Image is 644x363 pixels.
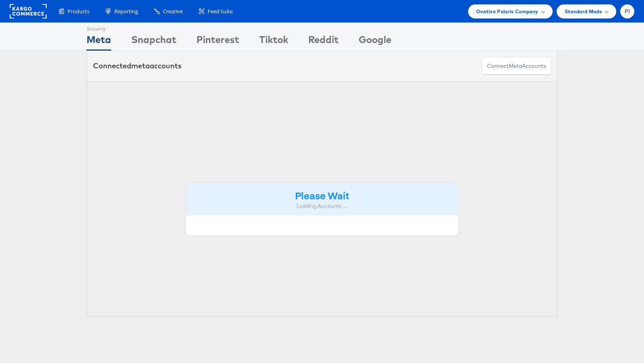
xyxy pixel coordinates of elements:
[196,33,239,51] div: Pinterest
[359,33,391,51] div: Google
[131,61,150,70] span: meta
[131,33,176,51] div: Snapchat
[192,202,452,210] div: Loading Accounts ....
[114,8,138,15] span: Reporting
[68,8,89,15] span: Products
[482,57,551,75] button: ConnectmetaAccounts
[163,8,183,15] span: Creative
[476,7,539,16] span: Ovative Polaris Company
[87,23,111,33] div: Showing
[509,62,522,70] span: meta
[259,33,288,51] div: Tiktok
[625,9,630,14] span: PI
[295,189,349,202] strong: Please Wait
[93,61,182,71] div: Connected accounts
[87,33,111,51] div: Meta
[308,33,339,51] div: Reddit
[208,8,233,15] span: Feed Suite
[565,7,602,16] span: Standard Mode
